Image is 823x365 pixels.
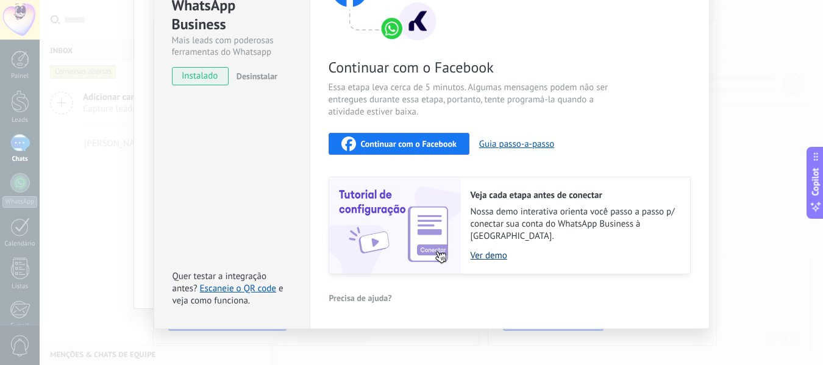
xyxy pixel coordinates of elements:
[329,82,619,118] span: Essa etapa leva cerca de 5 minutos. Algumas mensagens podem não ser entregues durante essa etapa,...
[471,190,678,201] h2: Veja cada etapa antes de conectar
[471,250,678,261] a: Ver demo
[479,138,554,150] button: Guia passo-a-passo
[200,283,276,294] a: Escaneie o QR code
[172,35,292,58] div: Mais leads com poderosas ferramentas do Whatsapp
[173,67,228,85] span: instalado
[329,58,619,77] span: Continuar com o Facebook
[810,168,822,196] span: Copilot
[237,71,277,82] span: Desinstalar
[329,289,393,307] button: Precisa de ajuda?
[173,271,266,294] span: Quer testar a integração antes?
[173,283,283,307] span: e veja como funciona.
[361,140,457,148] span: Continuar com o Facebook
[329,133,469,155] button: Continuar com o Facebook
[329,294,392,302] span: Precisa de ajuda?
[232,67,277,85] button: Desinstalar
[471,206,678,243] span: Nossa demo interativa orienta você passo a passo p/ conectar sua conta do WhatsApp Business à [GE...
